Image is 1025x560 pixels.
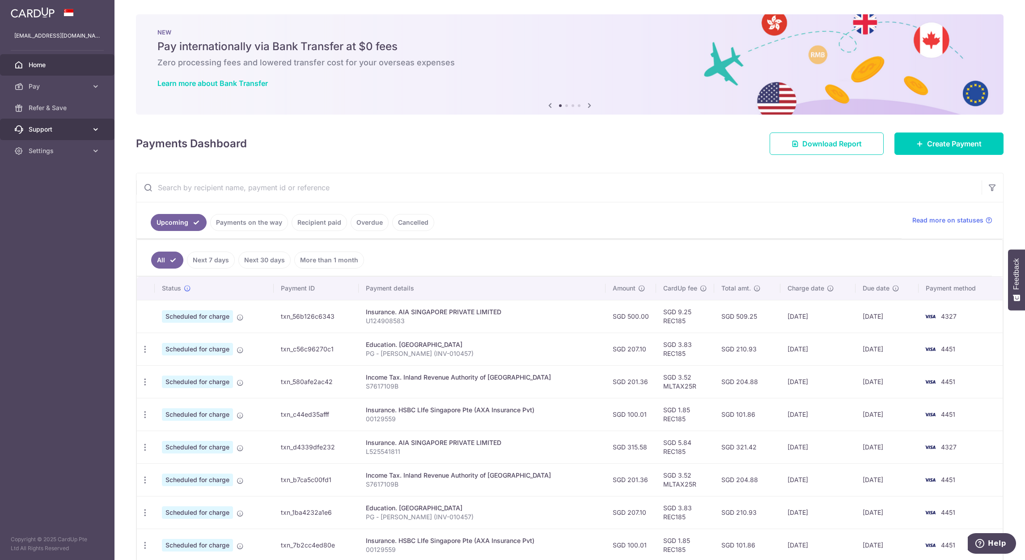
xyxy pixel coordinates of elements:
a: Read more on statuses [912,216,992,225]
td: SGD 100.01 [606,398,656,431]
th: Payment details [359,277,605,300]
span: Scheduled for charge [162,376,233,388]
button: Feedback - Show survey [1008,249,1025,310]
span: Create Payment [927,138,982,149]
span: Scheduled for charge [162,539,233,551]
img: Bank Card [921,376,939,387]
span: Amount [613,284,635,293]
a: Next 30 days [238,252,291,269]
span: 4451 [941,345,955,353]
td: SGD 509.25 [714,300,780,333]
span: Status [162,284,181,293]
img: Bank Card [921,344,939,355]
td: txn_d4339dfe232 [274,431,359,463]
div: Insurance. AIA SINGAPORE PRIVATE LIMITED [366,438,598,447]
td: [DATE] [780,333,856,365]
span: Scheduled for charge [162,408,233,421]
p: PG - [PERSON_NAME] (INV-010457) [366,513,598,522]
div: Income Tax. Inland Revenue Authority of [GEOGRAPHIC_DATA] [366,373,598,382]
p: S7617109B [366,480,598,489]
img: Bank Card [921,442,939,453]
div: Income Tax. Inland Revenue Authority of [GEOGRAPHIC_DATA] [366,471,598,480]
p: [EMAIL_ADDRESS][DOMAIN_NAME] [14,31,100,40]
p: 00129559 [366,545,598,554]
img: Bank Card [921,507,939,518]
th: Payment method [919,277,1003,300]
span: Download Report [802,138,862,149]
span: 4451 [941,541,955,549]
td: [DATE] [856,300,919,333]
span: Settings [29,146,88,155]
a: Learn more about Bank Transfer [157,79,268,88]
a: Cancelled [392,214,434,231]
td: SGD 5.84 REC185 [656,431,714,463]
td: SGD 210.93 [714,333,780,365]
td: [DATE] [856,463,919,496]
span: Charge date [788,284,824,293]
p: NEW [157,29,982,36]
td: [DATE] [856,496,919,529]
span: Scheduled for charge [162,474,233,486]
td: SGD 315.58 [606,431,656,463]
td: txn_b7ca5c00fd1 [274,463,359,496]
span: 4451 [941,410,955,418]
span: CardUp fee [663,284,697,293]
img: Bank Card [921,475,939,485]
img: Bank Card [921,409,939,420]
td: [DATE] [856,431,919,463]
a: All [151,252,183,269]
span: Scheduled for charge [162,506,233,519]
a: More than 1 month [294,252,364,269]
td: txn_56b126c6343 [274,300,359,333]
img: CardUp [11,7,55,18]
p: 00129559 [366,415,598,423]
span: Home [29,60,88,69]
div: Insurance. HSBC LIfe Singapore Pte (AXA Insurance Pvt) [366,536,598,545]
span: Due date [863,284,889,293]
h5: Pay internationally via Bank Transfer at $0 fees [157,39,982,54]
h6: Zero processing fees and lowered transfer cost for your overseas expenses [157,57,982,68]
td: txn_1ba4232a1e6 [274,496,359,529]
td: SGD 3.52 MLTAX25R [656,365,714,398]
td: SGD 1.85 REC185 [656,398,714,431]
td: SGD 3.83 REC185 [656,333,714,365]
td: SGD 9.25 REC185 [656,300,714,333]
p: U124908583 [366,316,598,325]
td: [DATE] [780,398,856,431]
span: Support [29,125,88,134]
td: SGD 3.83 REC185 [656,496,714,529]
span: 4451 [941,476,955,483]
td: SGD 201.36 [606,463,656,496]
td: [DATE] [780,496,856,529]
span: 4451 [941,509,955,516]
span: Scheduled for charge [162,343,233,355]
span: Scheduled for charge [162,310,233,323]
div: Insurance. AIA SINGAPORE PRIVATE LIMITED [366,308,598,316]
img: Bank Card [921,540,939,551]
td: [DATE] [856,398,919,431]
p: S7617109B [366,382,598,391]
td: SGD 210.93 [714,496,780,529]
td: SGD 3.52 MLTAX25R [656,463,714,496]
td: SGD 321.42 [714,431,780,463]
span: 4327 [941,443,957,451]
td: [DATE] [780,365,856,398]
a: Payments on the way [210,214,288,231]
h4: Payments Dashboard [136,136,247,152]
span: 4327 [941,312,957,320]
img: Bank transfer banner [136,14,1004,115]
td: [DATE] [856,333,919,365]
input: Search by recipient name, payment id or reference [136,173,982,202]
td: SGD 207.10 [606,333,656,365]
p: L525541811 [366,447,598,456]
td: SGD 204.88 [714,365,780,398]
span: 4451 [941,378,955,385]
td: txn_c56c96270c1 [274,333,359,365]
span: Pay [29,82,88,91]
span: Total amt. [721,284,751,293]
div: Insurance. HSBC LIfe Singapore Pte (AXA Insurance Pvt) [366,406,598,415]
td: txn_c44ed35afff [274,398,359,431]
span: Refer & Save [29,103,88,112]
td: [DATE] [856,365,919,398]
